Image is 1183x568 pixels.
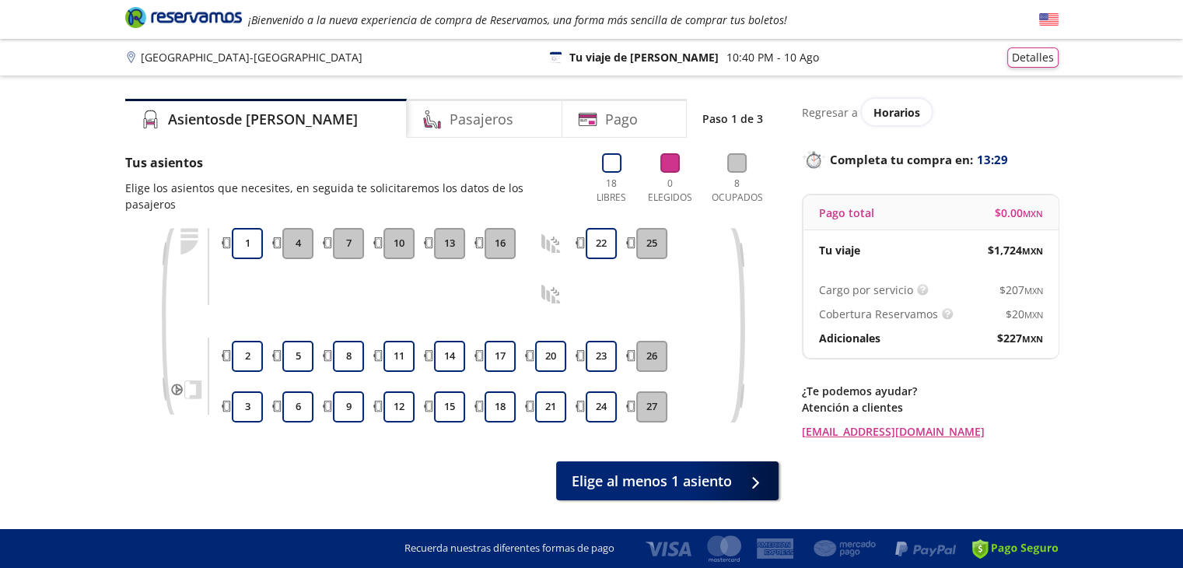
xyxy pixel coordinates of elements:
div: Regresar a ver horarios [802,99,1059,125]
button: 16 [485,228,516,259]
button: 25 [636,228,667,259]
p: Atención a clientes [802,399,1059,415]
button: 4 [282,228,313,259]
button: 26 [636,341,667,372]
button: 1 [232,228,263,259]
p: Tus asientos [125,153,575,172]
span: $ 0.00 [995,205,1043,221]
button: 21 [535,391,566,422]
p: Regresar a [802,104,858,121]
p: Tu viaje [819,242,860,258]
button: 15 [434,391,465,422]
button: 18 [485,391,516,422]
button: 6 [282,391,313,422]
button: 3 [232,391,263,422]
p: Cobertura Reservamos [819,306,938,322]
button: 24 [586,391,617,422]
p: Tu viaje de [PERSON_NAME] [569,49,719,65]
p: Elige los asientos que necesites, en seguida te solicitaremos los datos de los pasajeros [125,180,575,212]
button: 14 [434,341,465,372]
button: 8 [333,341,364,372]
p: Recuerda nuestras diferentes formas de pago [404,541,614,556]
button: 11 [383,341,415,372]
small: MXN [1024,309,1043,321]
i: Brand Logo [125,5,242,29]
small: MXN [1024,285,1043,296]
small: MXN [1022,333,1043,345]
button: 22 [586,228,617,259]
button: 20 [535,341,566,372]
button: 7 [333,228,364,259]
em: ¡Bienvenido a la nueva experiencia de compra de Reservamos, una forma más sencilla de comprar tus... [248,12,787,27]
span: Horarios [873,105,920,120]
span: 13:29 [977,151,1008,169]
button: 23 [586,341,617,372]
p: Completa tu compra en : [802,149,1059,170]
button: 13 [434,228,465,259]
a: Brand Logo [125,5,242,33]
p: Adicionales [819,330,880,346]
button: 27 [636,391,667,422]
button: Detalles [1007,47,1059,68]
p: Pago total [819,205,874,221]
span: $ 207 [999,282,1043,298]
a: [EMAIL_ADDRESS][DOMAIN_NAME] [802,423,1059,440]
p: 8 Ocupados [708,177,767,205]
p: 18 Libres [590,177,633,205]
span: $ 227 [997,330,1043,346]
button: 10 [383,228,415,259]
p: ¿Te podemos ayudar? [802,383,1059,399]
button: 9 [333,391,364,422]
small: MXN [1023,208,1043,219]
button: English [1039,10,1059,30]
p: Paso 1 de 3 [702,110,763,127]
button: 12 [383,391,415,422]
p: [GEOGRAPHIC_DATA] - [GEOGRAPHIC_DATA] [141,49,362,65]
button: 5 [282,341,313,372]
span: $ 1,724 [988,242,1043,258]
button: 17 [485,341,516,372]
h4: Asientos de [PERSON_NAME] [168,109,358,130]
h4: Pasajeros [450,109,513,130]
button: 2 [232,341,263,372]
small: MXN [1022,245,1043,257]
span: $ 20 [1006,306,1043,322]
h4: Pago [605,109,638,130]
p: Cargo por servicio [819,282,913,298]
button: Elige al menos 1 asiento [556,461,779,500]
p: 10:40 PM - 10 Ago [726,49,819,65]
span: Elige al menos 1 asiento [572,471,732,492]
p: 0 Elegidos [644,177,696,205]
